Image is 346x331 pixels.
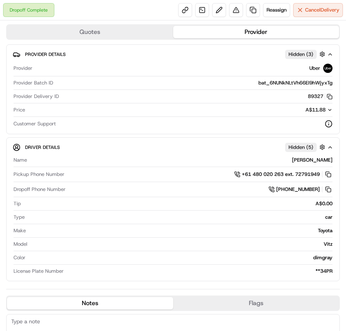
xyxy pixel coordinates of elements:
[14,120,56,127] span: Customer Support
[7,26,173,38] button: Quotes
[24,200,332,207] div: A$0.00
[14,214,25,221] span: Type
[268,185,332,194] a: [PHONE_NUMBER]
[14,200,21,207] span: Tip
[285,142,327,152] button: Hidden (5)
[29,254,332,261] div: dimgray
[173,297,339,309] button: Flags
[173,26,339,38] button: Provider
[265,106,332,113] button: A$11.88
[29,227,332,234] div: Toyota
[30,157,332,164] div: [PERSON_NAME]
[13,141,333,154] button: Driver DetailsHidden (5)
[14,254,25,261] span: Color
[13,48,333,61] button: Provider DetailsHidden (3)
[234,170,332,179] a: +61 480 020 263 ext. 72791949
[25,51,66,57] span: Provider Details
[285,49,327,59] button: Hidden (3)
[14,79,53,86] span: Provider Batch ID
[276,186,320,193] span: [PHONE_NUMBER]
[263,3,290,17] button: Reassign
[267,7,287,14] span: Reassign
[14,93,59,100] span: Provider Delivery ID
[309,65,320,72] span: Uber
[305,106,326,113] span: A$11.88
[14,268,64,275] span: License Plate Number
[289,51,313,58] span: Hidden ( 3 )
[308,93,332,100] button: 89327
[242,171,320,178] span: +61 480 020 263 ext. 72791949
[323,64,332,73] img: uber-new-logo.jpeg
[14,65,32,72] span: Provider
[258,79,332,86] span: bat_6NUNkNLtVh66EI9hWjyxTg
[14,186,66,193] span: Dropoff Phone Number
[7,297,173,309] button: Notes
[293,3,343,17] button: CancelDelivery
[14,227,26,234] span: Make
[28,214,332,221] div: car
[14,171,64,178] span: Pickup Phone Number
[14,157,27,164] span: Name
[305,7,339,14] span: Cancel Delivery
[289,144,313,151] span: Hidden ( 5 )
[25,144,60,150] span: Driver Details
[14,241,27,248] span: Model
[14,106,25,113] span: Price
[30,241,332,248] div: Vitz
